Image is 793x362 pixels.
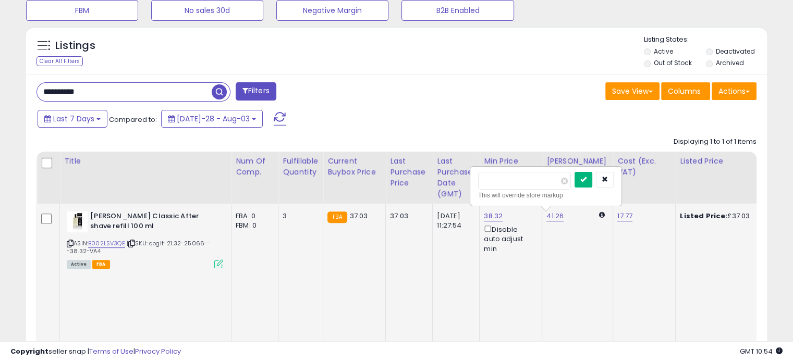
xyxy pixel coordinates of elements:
span: Columns [668,86,701,96]
span: Last 7 Days [53,114,94,124]
div: Fulfillable Quantity [283,156,319,178]
button: Last 7 Days [38,110,107,128]
label: Active [654,47,673,56]
h5: Listings [55,39,95,53]
span: FBA [92,260,110,269]
div: [DATE] 11:27:54 [437,211,471,230]
label: Deactivated [715,47,754,56]
a: 41.26 [546,211,564,221]
span: [DATE]-28 - Aug-03 [177,114,250,124]
div: Disable auto adjust min [484,223,534,254]
div: ASIN: [67,211,223,267]
button: Save View [605,82,660,100]
a: 17.77 [617,211,632,221]
div: FBM: 0 [236,221,270,230]
div: Last Purchase Price [390,156,428,189]
b: Listed Price: [680,211,727,221]
div: seller snap | | [10,347,181,357]
button: Actions [712,82,757,100]
img: 31OHAoVX2xL._SL40_.jpg [67,211,88,232]
div: Listed Price [680,156,770,167]
div: Num of Comp. [236,156,274,178]
div: Clear All Filters [36,56,83,66]
div: Current Buybox Price [327,156,381,178]
span: | SKU: qogit-21.32-25066---38.32-VA4 [67,239,211,255]
div: £37.03 [680,211,766,221]
span: 37.03 [350,211,368,221]
div: 3 [283,211,315,221]
button: Filters [236,82,276,101]
div: 37.03 [390,211,424,221]
a: B002LSV3QE [88,239,125,248]
label: Out of Stock [654,58,692,67]
div: Min Price [484,156,538,167]
div: Cost (Exc. VAT) [617,156,671,178]
a: Privacy Policy [135,346,181,356]
label: Archived [715,58,743,67]
i: Calculated using Dynamic Max Price. [599,211,605,218]
button: [DATE]-28 - Aug-03 [161,110,263,128]
p: Listing States: [644,35,767,45]
strong: Copyright [10,346,48,356]
b: [PERSON_NAME] Classic After shave refill 100 ml [90,211,217,233]
span: 2025-08-11 10:54 GMT [740,346,783,356]
div: Displaying 1 to 1 of 1 items [674,137,757,147]
div: This will override store markup [478,190,614,201]
a: 38.32 [484,211,503,221]
div: Title [64,156,227,167]
span: All listings currently available for purchase on Amazon [67,260,91,269]
small: FBA [327,211,347,223]
button: Columns [661,82,710,100]
a: Terms of Use [89,346,133,356]
div: Last Purchase Date (GMT) [437,156,475,199]
span: Compared to: [109,115,157,124]
div: FBA: 0 [236,211,270,221]
div: [PERSON_NAME] [546,156,608,167]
